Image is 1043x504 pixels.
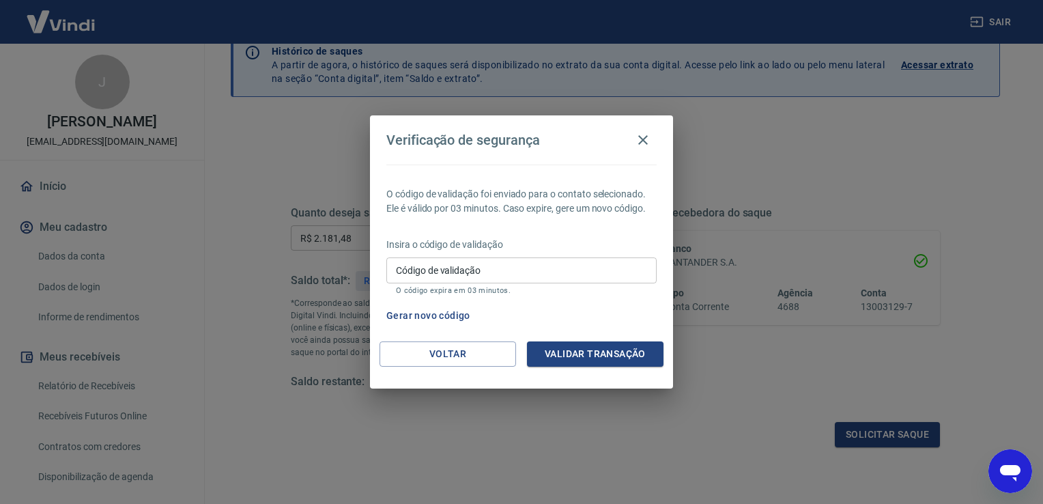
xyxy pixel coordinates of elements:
[386,132,540,148] h4: Verificação de segurança
[386,187,657,216] p: O código de validação foi enviado para o contato selecionado. Ele é válido por 03 minutos. Caso e...
[381,303,476,328] button: Gerar novo código
[380,341,516,367] button: Voltar
[396,286,647,295] p: O código expira em 03 minutos.
[386,238,657,252] p: Insira o código de validação
[988,449,1032,493] iframe: Botão para abrir a janela de mensagens
[527,341,663,367] button: Validar transação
